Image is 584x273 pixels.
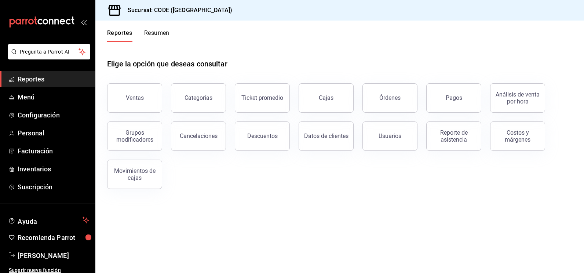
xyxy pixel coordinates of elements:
[18,251,89,261] span: [PERSON_NAME]
[107,58,227,69] h1: Elige la opción que deseas consultar
[18,146,89,156] span: Facturación
[379,94,401,101] div: Órdenes
[18,110,89,120] span: Configuración
[304,132,348,139] div: Datos de clientes
[112,167,157,181] div: Movimientos de cajas
[20,48,79,56] span: Pregunta a Parrot AI
[362,121,417,151] button: Usuarios
[8,44,90,59] button: Pregunta a Parrot AI
[235,83,290,113] button: Ticket promedio
[144,29,169,42] button: Resumen
[495,91,540,105] div: Análisis de venta por hora
[5,53,90,61] a: Pregunta a Parrot AI
[446,94,462,101] div: Pagos
[171,121,226,151] button: Cancelaciones
[235,121,290,151] button: Descuentos
[241,94,283,101] div: Ticket promedio
[299,121,354,151] button: Datos de clientes
[18,233,89,243] span: Recomienda Parrot
[126,94,144,101] div: Ventas
[180,132,218,139] div: Cancelaciones
[18,164,89,174] span: Inventarios
[107,29,169,42] div: navigation tabs
[299,83,354,113] a: Cajas
[18,216,80,225] span: Ayuda
[426,83,481,113] button: Pagos
[379,132,401,139] div: Usuarios
[81,19,87,25] button: open_drawer_menu
[18,74,89,84] span: Reportes
[431,129,477,143] div: Reporte de asistencia
[107,83,162,113] button: Ventas
[107,160,162,189] button: Movimientos de cajas
[18,92,89,102] span: Menú
[107,29,132,42] button: Reportes
[490,83,545,113] button: Análisis de venta por hora
[18,128,89,138] span: Personal
[362,83,417,113] button: Órdenes
[18,182,89,192] span: Suscripción
[490,121,545,151] button: Costos y márgenes
[171,83,226,113] button: Categorías
[112,129,157,143] div: Grupos modificadores
[426,121,481,151] button: Reporte de asistencia
[247,132,278,139] div: Descuentos
[185,94,212,101] div: Categorías
[319,94,334,102] div: Cajas
[107,121,162,151] button: Grupos modificadores
[495,129,540,143] div: Costos y márgenes
[122,6,232,15] h3: Sucursal: CODE ([GEOGRAPHIC_DATA])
